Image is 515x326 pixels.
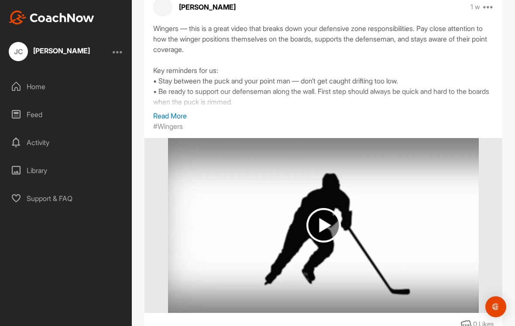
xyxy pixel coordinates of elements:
div: Library [5,160,128,181]
p: [PERSON_NAME] [179,2,236,12]
img: play [306,208,341,243]
div: Home [5,76,128,97]
p: #Wingers [153,121,183,132]
div: Open Intercom Messenger [485,296,506,317]
img: media [168,138,478,313]
div: Activity [5,132,128,153]
p: Read More [153,111,494,121]
p: 1 w [470,3,480,11]
div: JC [9,42,28,61]
div: Support & FAQ [5,187,128,209]
div: Feed [5,104,128,125]
div: Wingers — this is a great video that breaks down your defensive zone responsibilities. Pay close ... [153,23,494,111]
img: CoachNow [9,10,94,24]
div: [PERSON_NAME] [33,47,90,54]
